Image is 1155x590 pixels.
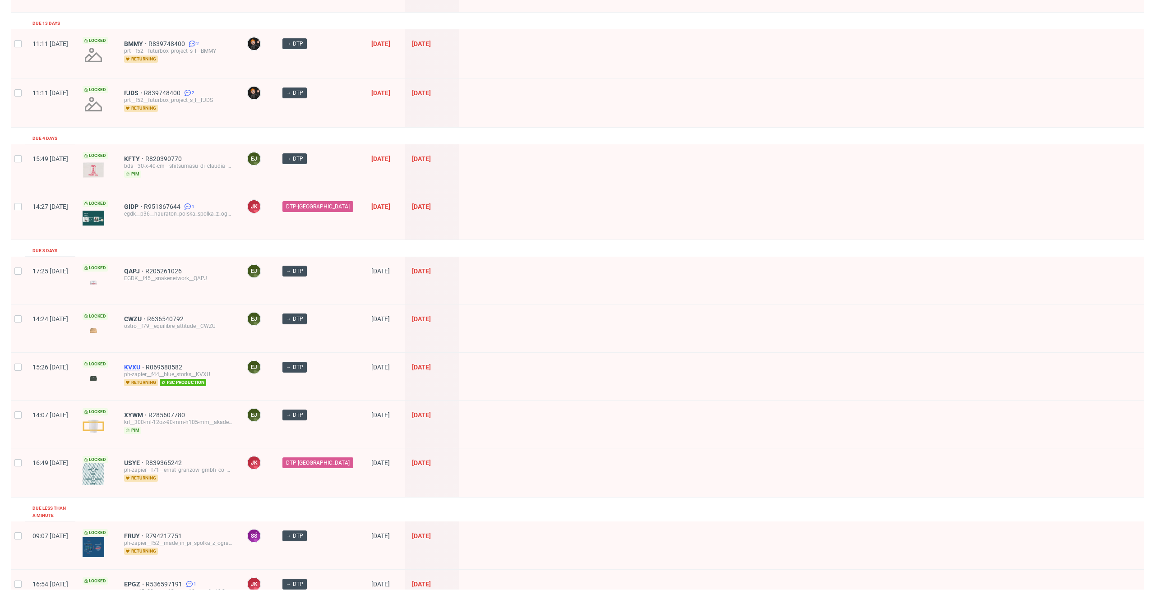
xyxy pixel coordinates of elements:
[248,361,260,373] figcaption: EJ
[286,89,303,97] span: → DTP
[248,456,260,469] figcaption: JK
[146,581,184,588] span: R536597191
[124,47,232,55] div: prt__f52__futurbox_project_s_l__BMMY
[83,463,104,485] img: version_two_editor_design.png
[286,411,303,419] span: → DTP
[32,411,68,419] span: 14:07 [DATE]
[248,152,260,165] figcaption: EJ
[124,427,141,434] span: pim
[124,539,232,547] div: ph-zapier__f52__made_in_pr_spolka_z_ograniczona_odpowiedzialnoscia__FRUY
[32,364,68,371] span: 15:26 [DATE]
[371,40,390,47] span: [DATE]
[32,20,60,27] div: Due 13 days
[160,379,206,386] span: fsc production
[248,530,260,542] figcaption: SŚ
[124,532,145,539] a: FRUY
[83,277,104,289] img: version_two_editor_design
[124,97,232,104] div: prt__f52__futurbox_project_s_l__FJDS
[124,459,145,466] a: USYE
[32,315,68,323] span: 14:24 [DATE]
[124,275,232,282] div: EGDK__f45__snakenetwork__QAPJ
[371,532,390,539] span: [DATE]
[146,364,184,371] span: R069588582
[83,313,108,320] span: Locked
[32,459,68,466] span: 16:49 [DATE]
[124,210,232,217] div: egdk__p36__hauraton_polska_spolka_z_ograniczona_odpowiedzialnoscia__GIDP
[412,155,431,162] span: [DATE]
[286,155,303,163] span: → DTP
[148,40,187,47] a: R839748400
[32,247,57,254] div: Due 3 days
[194,581,196,588] span: 1
[32,155,68,162] span: 15:49 [DATE]
[32,267,68,275] span: 17:25 [DATE]
[248,87,260,99] img: Dominik Grosicki
[182,203,194,210] a: 1
[124,364,146,371] a: KVXU
[145,532,184,539] a: R794217751
[248,313,260,325] figcaption: EJ
[124,581,146,588] a: EPGZ
[83,162,104,178] img: version_two_editor_design
[371,155,390,162] span: [DATE]
[148,411,187,419] a: R285607780
[144,203,182,210] span: R951367644
[83,264,108,272] span: Locked
[83,456,108,463] span: Locked
[83,211,104,226] img: version_two_editor_design.png
[145,459,184,466] a: R839365242
[32,40,68,47] span: 11:11 [DATE]
[124,105,158,112] span: returning
[412,459,431,466] span: [DATE]
[124,475,158,482] span: returning
[124,371,232,378] div: ph-zapier__f44__blue_storks__KVXU
[83,408,108,415] span: Locked
[32,203,68,210] span: 14:27 [DATE]
[83,152,108,159] span: Locked
[412,40,431,47] span: [DATE]
[184,581,196,588] a: 1
[124,40,148,47] a: BMMY
[124,548,158,555] span: returning
[286,580,303,588] span: → DTP
[248,200,260,213] figcaption: JK
[83,372,104,384] img: version_two_editor_design.png
[371,267,390,275] span: [DATE]
[187,40,199,47] a: 2
[83,529,108,536] span: Locked
[32,135,57,142] div: Due 4 days
[192,89,194,97] span: 2
[32,532,68,539] span: 09:07 [DATE]
[192,203,194,210] span: 1
[286,459,350,467] span: DTP-[GEOGRAPHIC_DATA]
[83,360,108,368] span: Locked
[32,505,68,519] div: Due less than a minute
[145,155,184,162] a: R820390770
[124,89,144,97] span: FJDS
[32,89,68,97] span: 11:11 [DATE]
[124,323,232,330] div: ostro__f79__equilibre_attitude__CWZU
[124,267,145,275] span: QAPJ
[145,267,184,275] a: R205261026
[83,200,108,207] span: Locked
[147,315,185,323] a: R636540792
[124,379,158,386] span: returning
[371,315,390,323] span: [DATE]
[371,364,390,371] span: [DATE]
[83,324,104,336] img: version_two_editor_design
[83,419,104,433] img: version_two_editor_design
[412,203,431,210] span: [DATE]
[412,411,431,419] span: [DATE]
[248,409,260,421] figcaption: EJ
[124,155,145,162] span: KFTY
[286,315,303,323] span: → DTP
[83,577,108,585] span: Locked
[286,267,303,275] span: → DTP
[412,532,431,539] span: [DATE]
